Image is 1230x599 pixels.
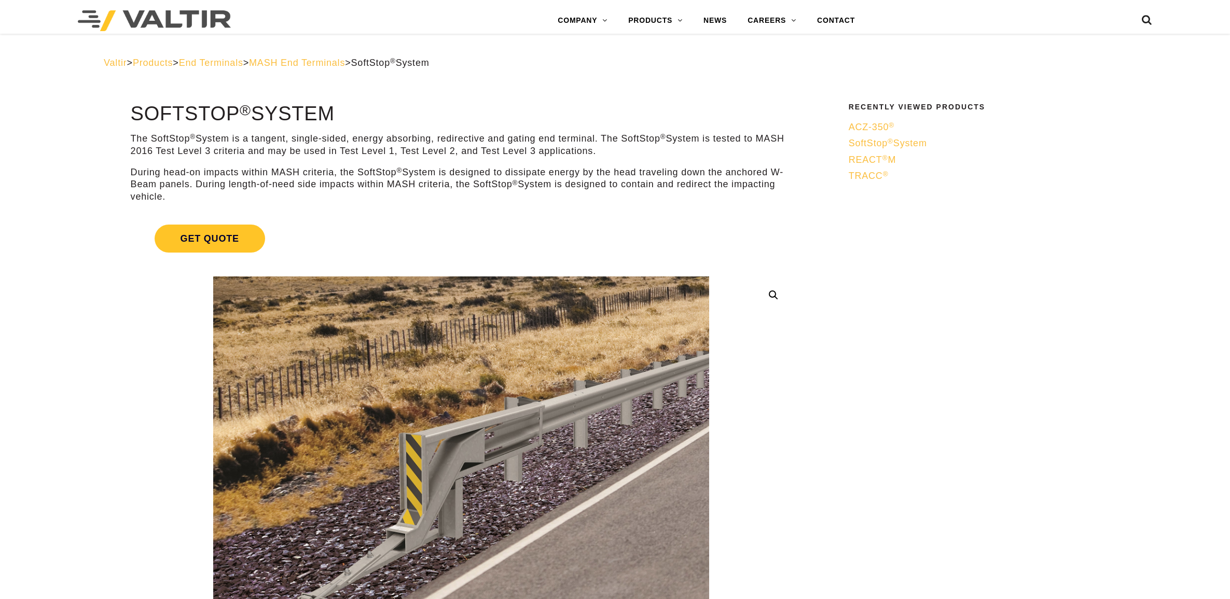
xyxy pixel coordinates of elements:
[513,179,518,187] sup: ®
[882,154,888,162] sup: ®
[78,10,231,31] img: Valtir
[737,10,807,31] a: CAREERS
[104,58,127,68] a: Valtir
[849,155,896,165] span: REACT M
[131,103,792,125] h1: SoftStop System
[807,10,865,31] a: CONTACT
[179,58,243,68] a: End Terminals
[849,138,927,148] span: SoftStop System
[133,58,173,68] a: Products
[351,58,430,68] span: SoftStop System
[190,133,196,141] sup: ®
[131,166,792,203] p: During head-on impacts within MASH criteria, the SoftStop System is designed to dissipate energy ...
[131,212,792,265] a: Get Quote
[849,122,894,132] span: ACZ-350
[660,133,666,141] sup: ®
[849,170,1120,182] a: TRACC®
[155,225,265,253] span: Get Quote
[883,170,889,178] sup: ®
[889,121,894,129] sup: ®
[249,58,345,68] a: MASH End Terminals
[849,154,1120,166] a: REACT®M
[131,133,792,157] p: The SoftStop System is a tangent, single-sided, energy absorbing, redirective and gating end term...
[849,103,1120,111] h2: Recently Viewed Products
[849,137,1120,149] a: SoftStop®System
[693,10,737,31] a: NEWS
[390,57,396,65] sup: ®
[104,57,1126,69] div: > > > >
[396,166,402,174] sup: ®
[888,137,893,145] sup: ®
[240,102,251,118] sup: ®
[849,171,889,181] span: TRACC
[618,10,693,31] a: PRODUCTS
[547,10,618,31] a: COMPANY
[849,121,1120,133] a: ACZ-350®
